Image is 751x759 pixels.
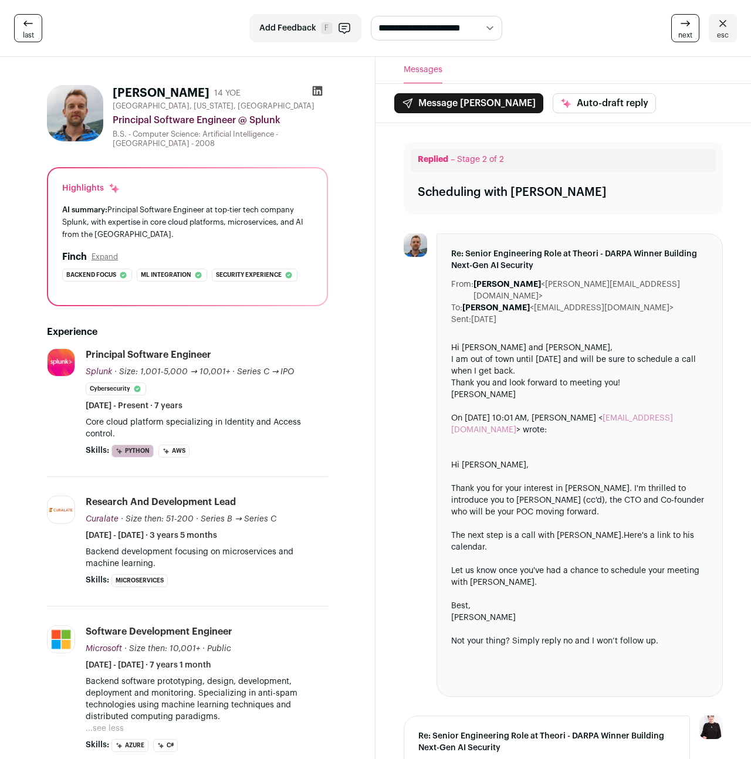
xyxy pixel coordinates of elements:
li: C# [153,739,178,752]
div: Software Development Engineer [86,625,232,638]
a: esc [709,14,737,42]
button: Messages [404,57,442,83]
button: Add Feedback F [249,14,361,42]
div: Hi [PERSON_NAME] and [PERSON_NAME], [451,342,708,354]
img: 203738b9f352df736a92a75cecdccd15678ff15c97abed2cb038a292cfb081a3.jpg [47,85,103,141]
div: Scheduling with [PERSON_NAME] [418,184,607,201]
div: Principal Software Engineer at top-tier tech company Splunk, with expertise in core cloud platfor... [62,204,313,240]
span: Ml integration [141,269,191,281]
div: Not your thing? Simply reply no and I won’t follow up. [451,635,708,647]
li: AWS [158,445,190,458]
span: Stage 2 of 2 [457,155,504,164]
dt: From: [451,279,473,302]
span: [GEOGRAPHIC_DATA], [US_STATE], [GEOGRAPHIC_DATA] [113,101,314,111]
div: Hi [PERSON_NAME], [451,459,708,471]
span: Microsoft [86,645,122,653]
span: Re: Senior Engineering Role at Theori - DARPA Winner Building Next-Gen AI Security [418,730,675,754]
span: Series B → Series C [201,515,276,523]
dt: To: [451,302,462,314]
span: [DATE] - [DATE] · 3 years 5 months [86,530,217,541]
a: last [14,14,42,42]
li: Cybersecurity [86,382,146,395]
img: 9240684-medium_jpg [699,716,723,739]
span: – [451,155,455,164]
span: Skills: [86,739,109,751]
li: Python [111,445,154,458]
a: next [671,14,699,42]
span: · Size then: 10,001+ [124,645,200,653]
b: [PERSON_NAME] [473,280,541,289]
div: The next step is a call with [PERSON_NAME]. [451,530,708,553]
span: Skills: [86,574,109,586]
span: · [196,513,198,525]
button: Message [PERSON_NAME] [394,93,543,113]
div: Principal Software Engineer [86,348,211,361]
span: AI summary: [62,206,107,214]
span: · Size: 1,001-5,000 → 10,001+ [114,368,230,376]
div: [PERSON_NAME] [451,389,708,401]
img: 0b8279a4ae0c47a7298bb075bd3dff23763e87688d10b31ca53e82ec31fdbb80.jpg [48,349,75,376]
div: I am out of town until [DATE] and will be sure to schedule a call when I get back. [451,354,708,377]
dd: [DATE] [471,314,496,326]
p: Core cloud platform specializing in Identity and Access control. [86,416,328,440]
span: · Size then: 51-200 [121,515,194,523]
span: Curalate [86,515,119,523]
div: [PERSON_NAME] [451,612,708,624]
span: Add Feedback [259,22,316,34]
div: B.S. - Computer Science: Artificial Intelligence - [GEOGRAPHIC_DATA] - 2008 [113,130,328,148]
button: Auto-draft reply [553,93,656,113]
img: c786a7b10b07920eb52778d94b98952337776963b9c08eb22d98bc7b89d269e4.jpg [48,626,75,653]
img: 203738b9f352df736a92a75cecdccd15678ff15c97abed2cb038a292cfb081a3.jpg [404,233,427,257]
span: Re: Senior Engineering Role at Theori - DARPA Winner Building Next-Gen AI Security [451,248,708,272]
h2: Finch [62,250,87,264]
dd: <[EMAIL_ADDRESS][DOMAIN_NAME]> [462,302,674,314]
div: Best, [451,600,708,612]
li: Azure [111,739,148,752]
div: 14 YOE [214,87,241,99]
blockquote: On [DATE] 10:01 AM, [PERSON_NAME] < > wrote: [451,412,708,448]
span: · [232,366,235,378]
img: 904331f87a2e1f263bffe32dfe42c032ca2a4e91c03059081b30952849032693.png [48,507,75,513]
dt: Sent: [451,314,471,326]
button: Expand [92,252,118,262]
span: last [23,31,34,40]
div: Principal Software Engineer @ Splunk [113,113,328,127]
span: Public [207,645,231,653]
span: Security experience [216,269,282,281]
div: Thank you and look forward to meeting you! [451,377,708,389]
span: Series C → IPO [237,368,295,376]
span: [DATE] - [DATE] · 7 years 1 month [86,659,211,671]
p: Backend software prototyping, design, development, deployment and monitoring. Specializing in ant... [86,676,328,723]
h2: Experience [47,325,328,339]
button: ...see less [86,723,124,734]
li: Microservices [111,574,168,587]
div: Let us know once you've had a chance to schedule your meeting with [PERSON_NAME]. [451,565,708,588]
b: [PERSON_NAME] [462,304,530,312]
span: Replied [418,155,448,164]
span: Backend focus [66,269,116,281]
dd: <[PERSON_NAME][EMAIL_ADDRESS][DOMAIN_NAME]> [473,279,708,302]
span: esc [717,31,729,40]
span: next [678,31,692,40]
span: Skills: [86,445,109,456]
div: Research and Development Lead [86,496,236,509]
h1: [PERSON_NAME] [113,85,209,101]
span: [DATE] - Present · 7 years [86,400,182,412]
span: Splunk [86,368,112,376]
span: · [202,643,205,655]
p: Backend development focusing on microservices and machine learning. [86,546,328,570]
span: F [321,22,333,34]
div: Thank you for your interest in [PERSON_NAME]. I'm thrilled to introduce you to [PERSON_NAME] (cc'... [451,483,708,518]
div: Highlights [62,182,120,194]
